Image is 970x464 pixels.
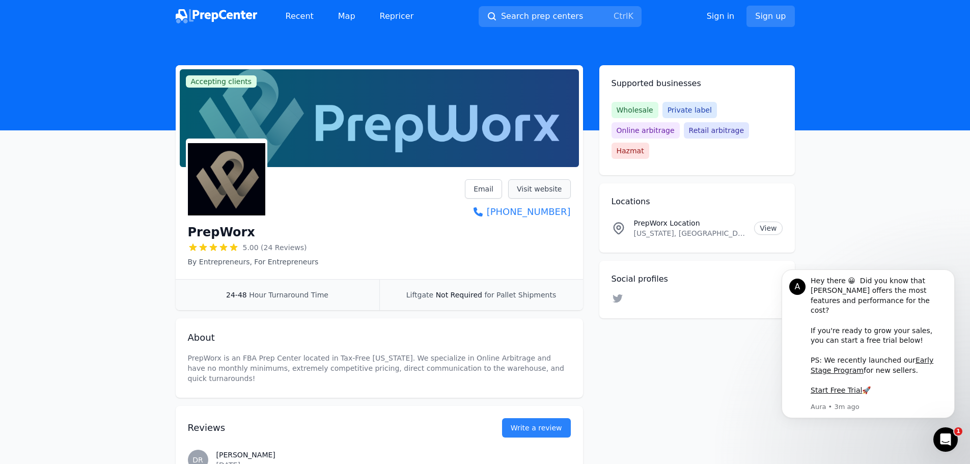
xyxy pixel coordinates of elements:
a: Write a review [502,418,571,438]
h2: Social profiles [612,273,783,285]
h1: PrepWorx [188,224,255,240]
a: Repricer [372,6,422,26]
iframe: Intercom notifications message [766,264,970,436]
a: View [754,222,782,235]
a: Email [465,179,502,199]
a: Sign up [746,6,794,27]
p: By Entrepreneurs, For Entrepreneurs [188,257,319,267]
span: Search prep centers [501,10,583,22]
span: Hazmat [612,143,649,159]
span: Not Required [436,291,482,299]
span: Wholesale [612,102,658,118]
a: Recent [278,6,322,26]
h2: Supported businesses [612,77,783,90]
a: [PHONE_NUMBER] [465,205,570,219]
h2: Locations [612,196,783,208]
button: Search prep centersCtrlK [479,6,642,27]
kbd: K [628,11,633,21]
h2: About [188,331,571,345]
h2: Reviews [188,421,469,435]
span: Liftgate [406,291,433,299]
a: Sign in [707,10,735,22]
h3: [PERSON_NAME] [216,450,571,460]
span: 24-48 [226,291,247,299]
a: Visit website [508,179,571,199]
span: Hour Turnaround Time [249,291,328,299]
span: 5.00 (24 Reviews) [243,242,307,253]
iframe: Intercom live chat [933,427,958,452]
p: PrepWorx is an FBA Prep Center located in Tax-Free [US_STATE]. We specialize in Online Arbitrage ... [188,353,571,384]
p: [US_STATE], [GEOGRAPHIC_DATA] [634,228,746,238]
a: Map [330,6,364,26]
img: PrepCenter [176,9,257,23]
img: PrepWorx [188,141,265,218]
span: Online arbitrage [612,122,680,139]
span: Private label [662,102,717,118]
kbd: Ctrl [614,11,628,21]
span: 1 [954,427,962,435]
span: Accepting clients [186,75,257,88]
span: Retail arbitrage [684,122,749,139]
p: PrepWorx Location [634,218,746,228]
span: for Pallet Shipments [484,291,556,299]
span: DR [192,456,203,463]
